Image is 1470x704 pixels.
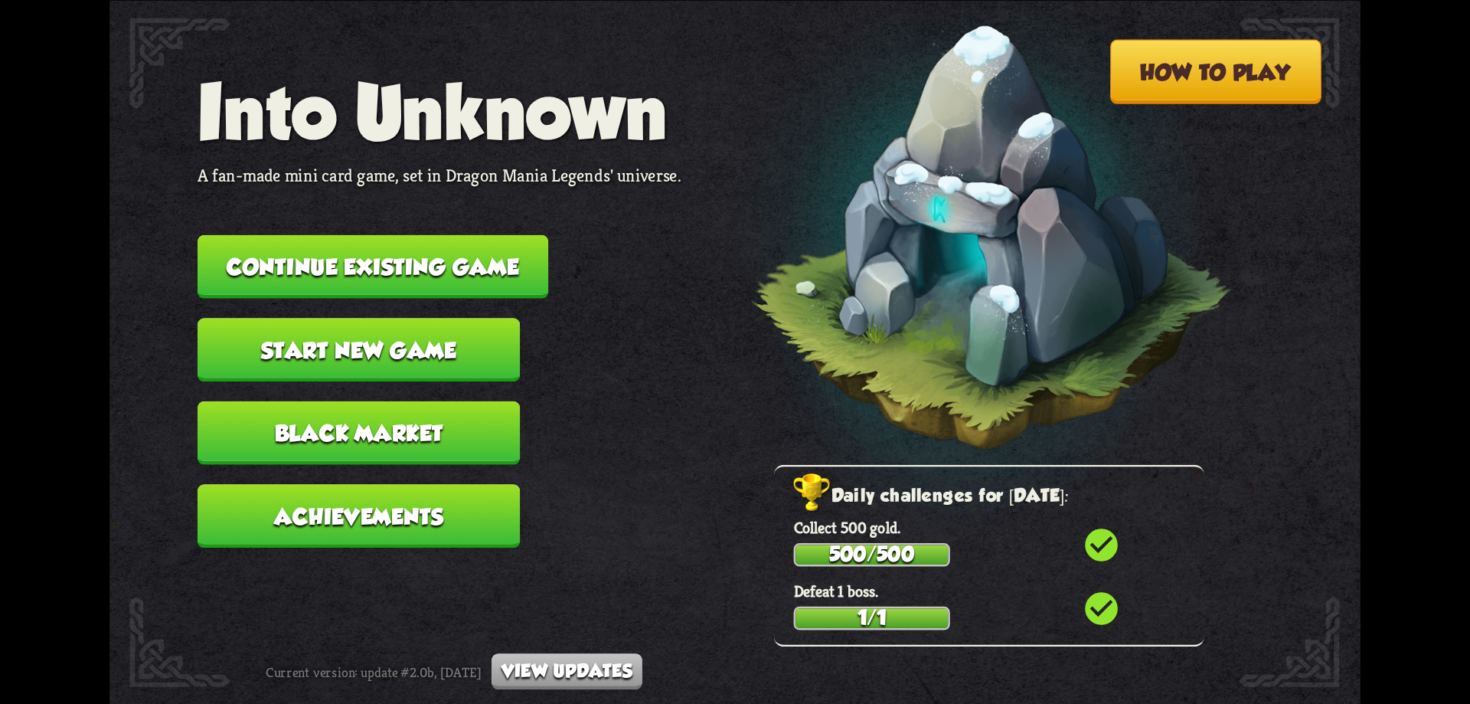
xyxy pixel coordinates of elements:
[794,581,1204,601] p: Defeat 1 boss.
[198,163,681,185] p: A fan-made mini card game, set in Dragon Mania Legends' universe.
[198,401,520,464] button: Black Market
[492,653,642,689] button: View updates
[795,608,948,628] div: 1/1
[1109,39,1321,103] button: How to play
[198,68,681,153] h1: Into Unknown
[1082,588,1121,627] i: check_circle
[794,473,831,512] img: Golden_Trophy_Icon.png
[198,318,520,381] button: Start new game
[794,481,1204,512] h2: Daily challenges for [DATE]:
[794,517,1204,538] p: Collect 500 gold.
[1082,525,1121,564] i: check_circle
[198,484,520,548] button: Achievements
[266,653,642,689] div: Current version: update #2.0b, [DATE]
[198,234,548,298] button: Continue existing game
[795,545,948,565] div: 500/500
